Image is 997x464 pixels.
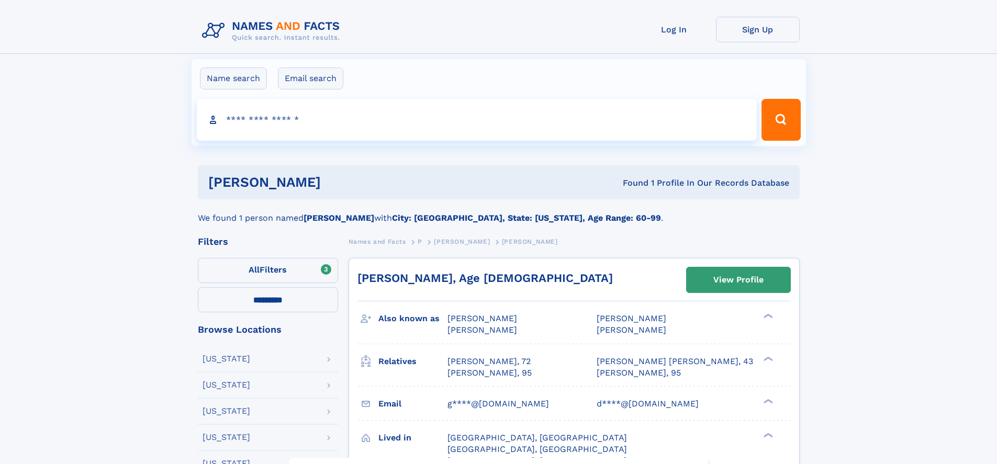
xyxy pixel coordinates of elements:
[716,17,800,42] a: Sign Up
[378,310,447,327] h3: Also known as
[447,433,627,443] span: [GEOGRAPHIC_DATA], [GEOGRAPHIC_DATA]
[249,265,260,275] span: All
[597,313,666,323] span: [PERSON_NAME]
[198,199,800,224] div: We found 1 person named with .
[761,432,774,438] div: ❯
[278,67,343,89] label: Email search
[208,176,472,189] h1: [PERSON_NAME]
[447,313,517,323] span: [PERSON_NAME]
[597,356,753,367] a: [PERSON_NAME] [PERSON_NAME], 43
[447,325,517,335] span: [PERSON_NAME]
[447,367,532,379] a: [PERSON_NAME], 95
[687,267,790,292] a: View Profile
[203,381,250,389] div: [US_STATE]
[761,355,774,362] div: ❯
[197,99,757,141] input: search input
[349,235,406,248] a: Names and Facts
[597,325,666,335] span: [PERSON_NAME]
[434,235,490,248] a: [PERSON_NAME]
[761,99,800,141] button: Search Button
[203,407,250,415] div: [US_STATE]
[472,177,789,189] div: Found 1 Profile In Our Records Database
[434,238,490,245] span: [PERSON_NAME]
[502,238,558,245] span: [PERSON_NAME]
[761,398,774,404] div: ❯
[198,17,349,45] img: Logo Names and Facts
[198,258,338,283] label: Filters
[378,353,447,370] h3: Relatives
[632,17,716,42] a: Log In
[447,444,627,454] span: [GEOGRAPHIC_DATA], [GEOGRAPHIC_DATA]
[198,325,338,334] div: Browse Locations
[200,67,267,89] label: Name search
[447,356,531,367] a: [PERSON_NAME], 72
[713,268,764,292] div: View Profile
[418,238,422,245] span: P
[761,313,774,320] div: ❯
[203,433,250,442] div: [US_STATE]
[597,367,681,379] a: [PERSON_NAME], 95
[392,213,661,223] b: City: [GEOGRAPHIC_DATA], State: [US_STATE], Age Range: 60-99
[304,213,374,223] b: [PERSON_NAME]
[378,429,447,447] h3: Lived in
[203,355,250,363] div: [US_STATE]
[198,237,338,246] div: Filters
[357,271,613,285] a: [PERSON_NAME], Age [DEMOGRAPHIC_DATA]
[378,395,447,413] h3: Email
[418,235,422,248] a: P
